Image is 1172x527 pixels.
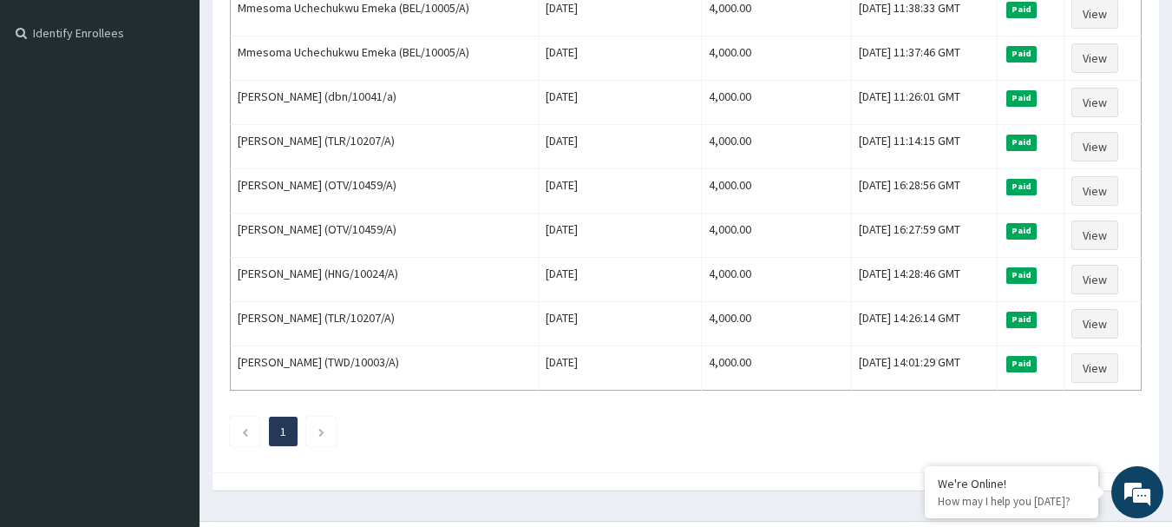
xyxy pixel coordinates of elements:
[231,258,539,302] td: [PERSON_NAME] (HNG/10024/A)
[1071,265,1118,294] a: View
[852,346,998,391] td: [DATE] 14:01:29 GMT
[32,87,70,130] img: d_794563401_company_1708531726252_794563401
[539,258,702,302] td: [DATE]
[1071,353,1118,383] a: View
[852,81,998,125] td: [DATE] 11:26:01 GMT
[231,302,539,346] td: [PERSON_NAME] (TLR/10207/A)
[701,169,852,214] td: 4,000.00
[101,155,239,330] span: We're online!
[701,214,852,258] td: 4,000.00
[231,36,539,81] td: Mmesoma Uchechukwu Emeka (BEL/10005/A)
[231,346,539,391] td: [PERSON_NAME] (TWD/10003/A)
[539,346,702,391] td: [DATE]
[852,214,998,258] td: [DATE] 16:27:59 GMT
[1006,223,1038,239] span: Paid
[852,302,998,346] td: [DATE] 14:26:14 GMT
[241,424,249,439] a: Previous page
[231,214,539,258] td: [PERSON_NAME] (OTV/10459/A)
[1071,88,1118,117] a: View
[1006,135,1038,150] span: Paid
[539,169,702,214] td: [DATE]
[1071,221,1118,250] a: View
[1006,2,1038,17] span: Paid
[701,346,852,391] td: 4,000.00
[280,424,286,439] a: Page 1 is your current page
[1071,309,1118,339] a: View
[701,258,852,302] td: 4,000.00
[285,9,326,50] div: Minimize live chat window
[1006,267,1038,283] span: Paid
[852,125,998,169] td: [DATE] 11:14:15 GMT
[1006,179,1038,194] span: Paid
[231,169,539,214] td: [PERSON_NAME] (OTV/10459/A)
[231,125,539,169] td: [PERSON_NAME] (TLR/10207/A)
[1006,46,1038,62] span: Paid
[539,214,702,258] td: [DATE]
[852,169,998,214] td: [DATE] 16:28:56 GMT
[539,302,702,346] td: [DATE]
[539,125,702,169] td: [DATE]
[318,424,325,439] a: Next page
[1006,356,1038,372] span: Paid
[90,97,291,120] div: Chat with us now
[9,346,331,407] textarea: Type your message and hit 'Enter'
[938,476,1085,491] div: We're Online!
[701,81,852,125] td: 4,000.00
[1006,312,1038,327] span: Paid
[701,125,852,169] td: 4,000.00
[539,36,702,81] td: [DATE]
[1006,90,1038,106] span: Paid
[852,36,998,81] td: [DATE] 11:37:46 GMT
[1071,132,1118,161] a: View
[1071,43,1118,73] a: View
[701,302,852,346] td: 4,000.00
[701,36,852,81] td: 4,000.00
[852,258,998,302] td: [DATE] 14:28:46 GMT
[1071,176,1118,206] a: View
[539,81,702,125] td: [DATE]
[231,81,539,125] td: [PERSON_NAME] (dbn/10041/a)
[938,494,1085,509] p: How may I help you today?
